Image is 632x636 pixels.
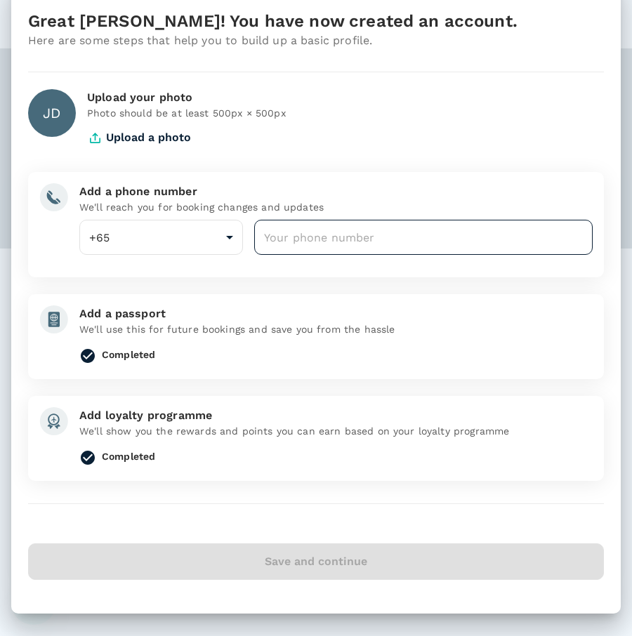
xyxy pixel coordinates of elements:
[79,305,593,322] div: Add a passport
[102,347,155,362] div: Completed
[87,89,604,106] div: Upload your photo
[79,183,593,200] div: Add a phone number
[39,305,68,333] img: add-passport
[79,424,593,438] p: We'll show you the rewards and points you can earn based on your loyalty programme
[79,220,243,255] div: +65
[89,231,110,244] span: +65
[79,407,593,424] div: Add loyalty programme
[28,89,76,137] div: JD
[87,120,191,155] button: Upload a photo
[79,200,593,214] p: We'll reach you for booking changes and updates
[79,322,593,336] p: We'll use this for future bookings and save you from the hassle
[254,220,593,255] input: Your phone number
[28,10,604,32] div: Great [PERSON_NAME]! You have now created an account.
[87,106,604,120] p: Photo should be at least 500px × 500px
[28,32,604,49] div: Here are some steps that help you to build up a basic profile.
[39,183,68,211] img: add-phone-number
[39,407,68,435] img: add-loyalty
[102,449,155,463] div: Completed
